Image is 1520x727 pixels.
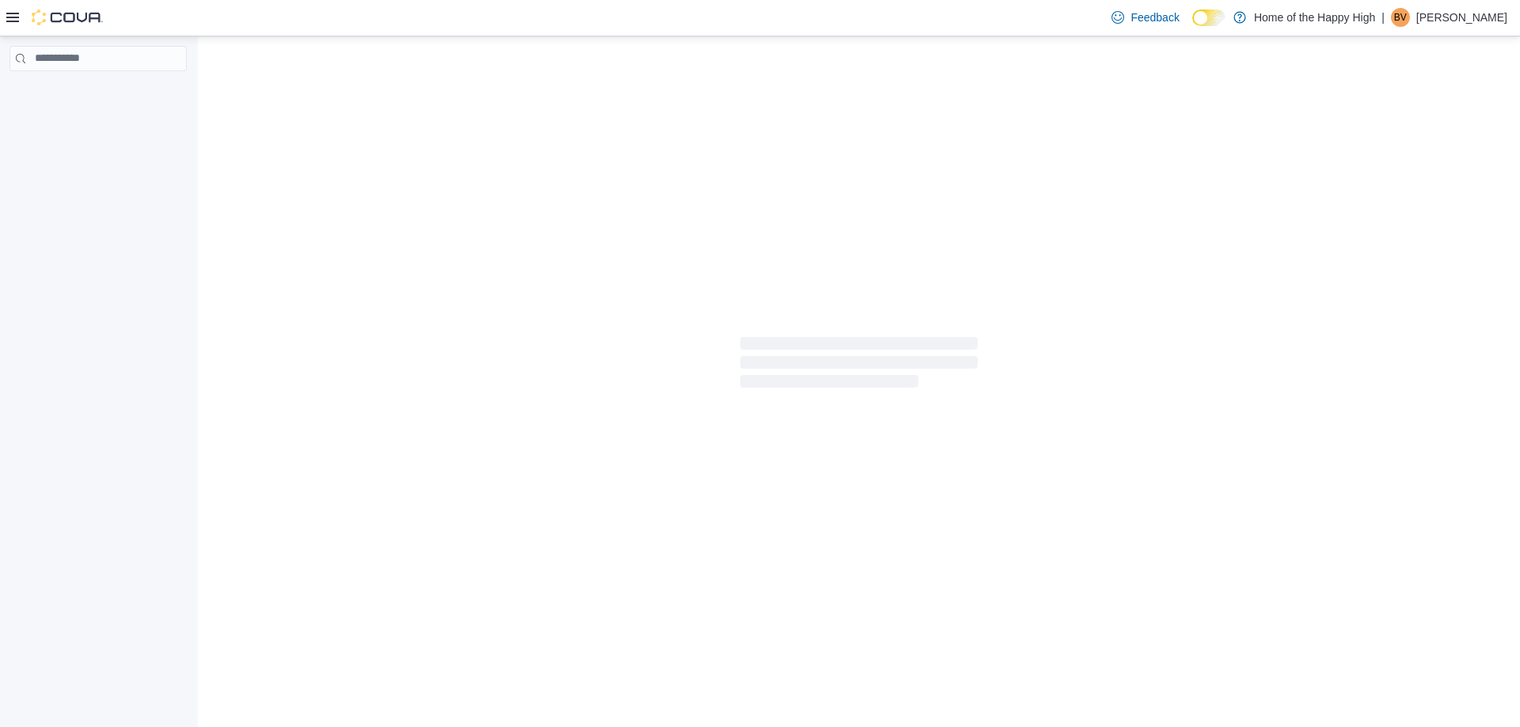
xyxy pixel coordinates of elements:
[1394,8,1407,27] span: BV
[1254,8,1375,27] p: Home of the Happy High
[1192,26,1193,27] span: Dark Mode
[32,9,103,25] img: Cova
[1192,9,1225,26] input: Dark Mode
[1416,8,1507,27] p: [PERSON_NAME]
[1105,2,1185,33] a: Feedback
[1130,9,1179,25] span: Feedback
[740,340,978,391] span: Loading
[9,74,187,112] nav: Complex example
[1391,8,1410,27] div: Benjamin Venning
[1381,8,1385,27] p: |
